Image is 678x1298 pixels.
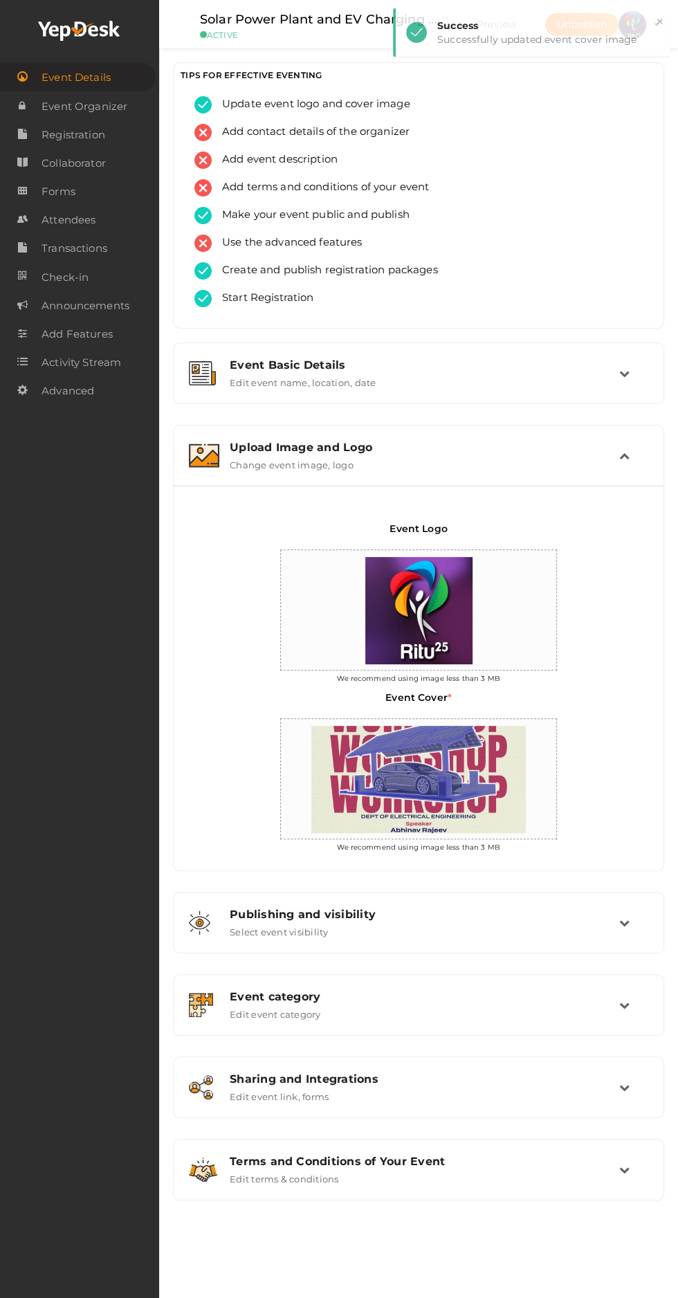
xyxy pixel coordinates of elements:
[194,262,212,280] img: tick-success.svg
[42,377,94,405] span: Advanced
[42,235,107,262] span: Transactions
[212,152,338,169] span: Add event description
[42,64,111,91] span: Event Details
[212,179,429,196] span: Add terms and conditions of your event
[230,1155,619,1168] div: Terms and Conditions of Your Event
[230,1168,339,1185] label: Edit terms & conditions
[212,235,363,252] span: Use the advanced features
[42,320,113,348] span: Add Features
[230,372,376,388] label: Edit event name, location, date
[212,262,438,280] span: Create and publish registration packages
[42,149,106,177] span: Collaborator
[194,124,212,141] img: error.svg
[189,444,219,468] img: image.svg
[189,1158,217,1182] img: handshake.svg
[181,70,657,80] h3: TIPS FOR EFFECTIVE EVENTING
[181,1174,657,1187] a: Terms and Conditions of Your Event Edit terms & conditions
[194,290,212,307] img: tick-success.svg
[200,10,443,30] label: Solar Power Plant and EV Charging Workshop
[42,264,89,291] span: Check-in
[212,124,410,141] span: Add contact details of the organizer
[390,522,447,546] label: Event Logo
[230,921,329,938] label: Select event visibility
[200,30,443,40] small: ACTIVE
[194,235,212,252] img: error.svg
[437,19,659,33] div: Success
[253,839,585,852] p: We recommend using image less than 3 MB
[181,927,657,940] a: Publishing and visibility Select event visibility
[194,179,212,196] img: error.svg
[212,207,410,224] span: Make your event public and publish
[230,1003,321,1020] label: Edit event category
[230,990,619,1003] div: Event category
[189,911,210,935] img: shared-vision.svg
[358,550,479,671] img: ROB5EHQY_small.png
[194,152,212,169] img: error.svg
[42,206,95,234] span: Attendees
[230,1072,619,1086] div: Sharing and Integrations
[212,290,314,307] span: Start Registration
[212,96,410,113] span: Update event logo and cover image
[253,670,585,684] p: We recommend using image less than 3 MB
[230,358,619,372] div: Event Basic Details
[189,361,216,385] img: event-details.svg
[189,993,213,1017] img: category.svg
[655,14,664,30] button: ×
[230,908,376,921] span: Publishing and visibility
[181,460,657,473] a: Upload Image and Logo Change event image, logo
[230,441,619,454] div: Upload Image and Logo
[42,292,129,320] span: Announcements
[42,93,127,120] span: Event Organizer
[230,1086,329,1102] label: Edit event link, forms
[194,96,212,113] img: tick-success.svg
[42,121,105,149] span: Registration
[181,1009,657,1023] a: Event category Edit event category
[181,1092,657,1105] a: Sharing and Integrations Edit event link, forms
[437,33,659,46] div: Successfully updated event cover image
[194,207,212,224] img: tick-success.svg
[304,719,533,840] img: OG6PKXC5_normal.jpeg
[181,378,657,391] a: Event Basic Details Edit event name, location, date
[42,349,121,376] span: Activity Stream
[230,454,354,470] label: Change event image, logo
[385,691,452,715] label: Event Cover
[189,1075,213,1099] img: sharing.svg
[42,178,75,205] span: Forms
